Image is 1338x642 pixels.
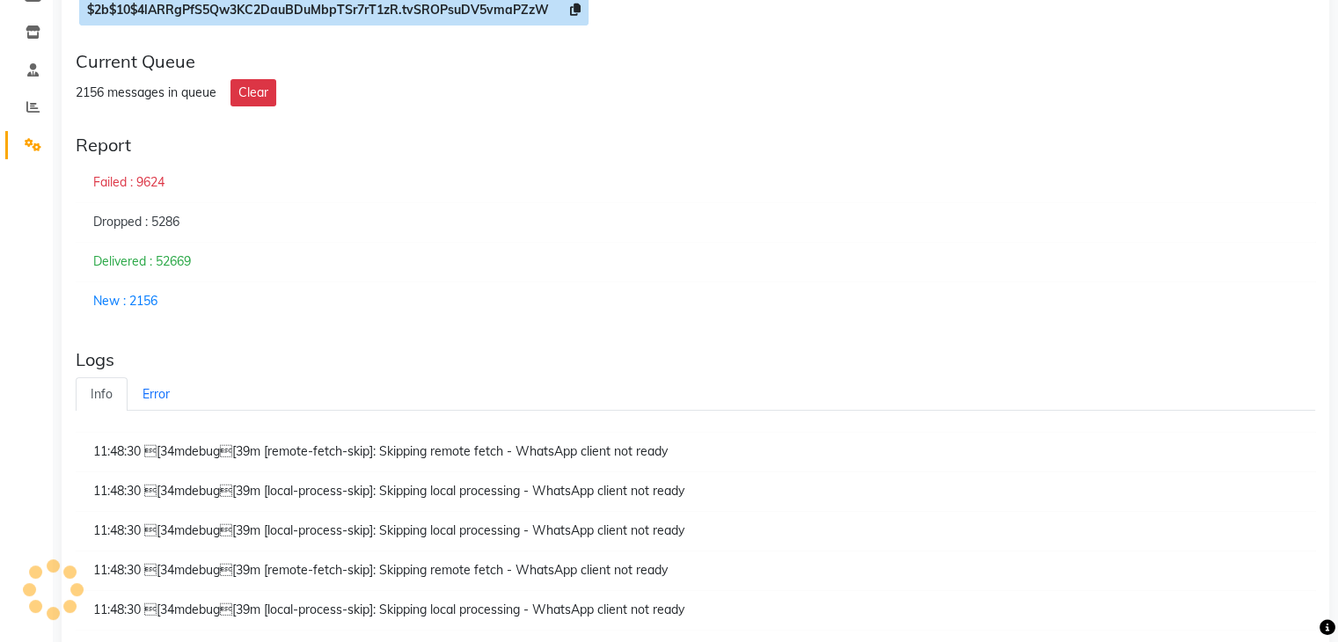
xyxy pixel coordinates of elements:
a: Error [128,377,185,412]
div: 11:48:30 [34mdebug[39m [remote-fetch-skip]: Skipping remote fetch - WhatsApp client not ready [76,551,1315,591]
div: Delivered : 52669 [76,242,1315,282]
div: Failed : 9624 [76,163,1315,203]
button: Clear [230,79,276,106]
div: 11:48:30 [34mdebug[39m [remote-fetch-skip]: Skipping remote fetch - WhatsApp client not ready [76,432,1315,472]
div: 11:48:30 [34mdebug[39m [local-process-skip]: Skipping local processing - WhatsApp client not ready [76,471,1315,512]
div: Logs [76,349,1315,370]
div: 2156 messages in queue [76,84,216,102]
div: 11:48:30 [34mdebug[39m [local-process-skip]: Skipping local processing - WhatsApp client not ready [76,590,1315,631]
div: Current Queue [76,51,1315,72]
div: Report [76,135,1315,156]
div: 11:48:30 [34mdebug[39m [local-process-skip]: Skipping local processing - WhatsApp client not ready [76,511,1315,551]
span: $2b$10$4lARRgPfS5Qw3KC2DauBDuMbpTSr7rT1zR.tvSROPsuDV5vmaPZzW [87,2,549,18]
div: New : 2156 [76,281,1315,321]
a: Info [76,377,128,412]
div: Dropped : 5286 [76,202,1315,243]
